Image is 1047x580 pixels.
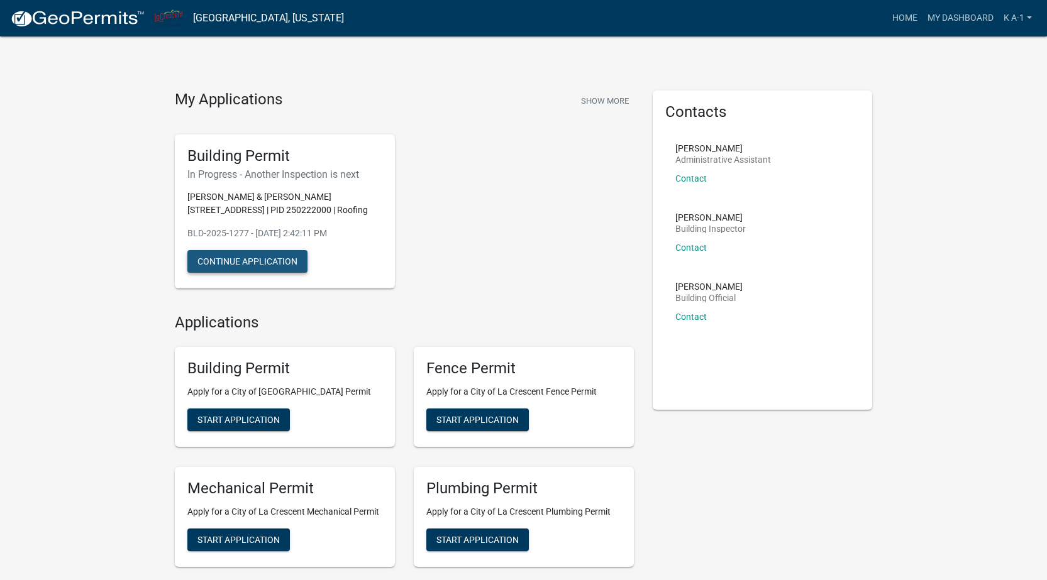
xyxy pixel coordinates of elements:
[675,173,707,183] a: Contact
[436,415,519,425] span: Start Application
[665,103,860,121] h5: Contacts
[426,359,621,378] h5: Fence Permit
[175,90,282,109] h4: My Applications
[675,243,707,253] a: Contact
[187,385,382,398] p: Apply for a City of [GEOGRAPHIC_DATA] Permit
[426,505,621,518] p: Apply for a City of La Crescent Plumbing Permit
[426,528,529,551] button: Start Application
[197,415,280,425] span: Start Application
[426,385,621,398] p: Apply for a City of La Crescent Fence Permit
[426,408,529,431] button: Start Application
[187,408,290,431] button: Start Application
[187,227,382,240] p: BLD-2025-1277 - [DATE] 2:42:11 PM
[675,224,746,233] p: Building Inspector
[187,147,382,165] h5: Building Permit
[436,534,519,544] span: Start Application
[675,293,743,302] p: Building Official
[187,528,290,551] button: Start Application
[999,6,1037,30] a: K A-1
[187,479,382,498] h5: Mechanical Permit
[576,90,634,111] button: Show More
[197,534,280,544] span: Start Application
[193,8,344,29] a: [GEOGRAPHIC_DATA], [US_STATE]
[426,479,621,498] h5: Plumbing Permit
[675,282,743,291] p: [PERSON_NAME]
[155,9,183,26] img: City of La Crescent, Minnesota
[187,505,382,518] p: Apply for a City of La Crescent Mechanical Permit
[675,144,771,153] p: [PERSON_NAME]
[187,359,382,378] h5: Building Permit
[187,250,307,273] button: Continue Application
[675,312,707,322] a: Contact
[675,155,771,164] p: Administrative Assistant
[887,6,922,30] a: Home
[175,314,634,332] h4: Applications
[187,168,382,180] h6: In Progress - Another Inspection is next
[675,213,746,222] p: [PERSON_NAME]
[922,6,999,30] a: My Dashboard
[187,190,382,217] p: [PERSON_NAME] & [PERSON_NAME] [STREET_ADDRESS] | PID 250222000 | Roofing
